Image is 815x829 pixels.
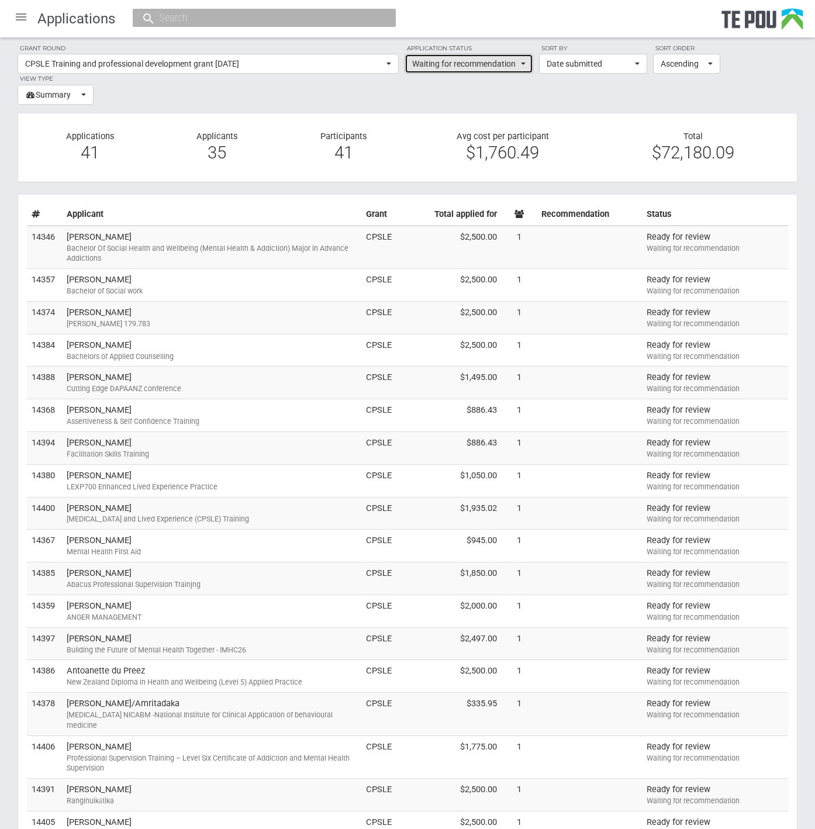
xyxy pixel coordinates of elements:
td: 14386 [27,660,62,693]
td: CPSLE [361,367,396,399]
td: $2,500.00 [396,779,502,811]
td: CPSLE [361,693,396,736]
div: Waiting for recommendation [647,384,783,394]
div: Avg cost per participant [407,131,598,164]
td: $1,050.00 [396,464,502,497]
td: 14346 [27,226,62,269]
td: Ready for review [642,627,788,660]
div: Building the Future of Mental Health Together - IMHC26 [67,645,357,655]
td: CPSLE [361,562,396,595]
td: [PERSON_NAME]/Amritadaka [62,693,361,736]
td: Ready for review [642,779,788,811]
div: Waiting for recommendation [647,796,783,806]
td: CPSLE [361,432,396,465]
td: Ready for review [642,334,788,367]
span: Summary [25,89,78,101]
td: Ready for review [642,301,788,334]
td: 1 [502,464,537,497]
td: 1 [502,595,537,627]
div: Waiting for recommendation [647,449,783,460]
td: [PERSON_NAME] [62,627,361,660]
div: Waiting for recommendation [647,319,783,329]
td: [PERSON_NAME] [62,595,361,627]
div: Ranginuikātika [67,796,357,806]
div: Professional Supervision Training – Level Six Certificate of Addiction and Mental Health Supervision [67,753,357,774]
td: Ready for review [642,464,788,497]
div: Participants [281,131,407,164]
td: [PERSON_NAME] [62,497,361,530]
td: [PERSON_NAME] [62,562,361,595]
div: Assertiveness & Self Confidence Training [67,416,357,427]
td: $2,500.00 [396,269,502,302]
div: Waiting for recommendation [647,677,783,688]
td: 14357 [27,269,62,302]
td: CPSLE [361,735,396,779]
div: Waiting for recommendation [647,753,783,764]
td: 14391 [27,779,62,811]
th: Grant [361,203,396,226]
div: $72,180.09 [607,147,780,158]
th: Applicant [62,203,361,226]
button: Date submitted [539,54,647,74]
td: Ready for review [642,269,788,302]
td: CPSLE [361,269,396,302]
span: Ascending [661,58,705,70]
td: 14374 [27,301,62,334]
td: 1 [502,660,537,693]
label: Grant round [18,43,399,54]
td: 14394 [27,432,62,465]
div: 35 [163,147,272,158]
button: Waiting for recommendation [405,54,533,74]
td: $1,775.00 [396,735,502,779]
td: 1 [502,269,537,302]
td: 1 [502,627,537,660]
div: Abacus Professional Supervision Trainjng [67,579,357,590]
td: Ready for review [642,693,788,736]
td: 1 [502,530,537,562]
div: Waiting for recommendation [647,612,783,623]
td: 14380 [27,464,62,497]
td: [PERSON_NAME] [62,530,361,562]
div: Total [598,131,789,158]
td: 1 [502,367,537,399]
td: [PERSON_NAME] [62,367,361,399]
td: CPSLE [361,464,396,497]
div: [MEDICAL_DATA] and Lived Experience (CPSLE) Training [67,514,357,524]
td: Ready for review [642,660,788,693]
td: 14400 [27,497,62,530]
td: CPSLE [361,226,396,269]
button: Summary [18,85,94,105]
div: Waiting for recommendation [647,645,783,655]
td: Ready for review [642,595,788,627]
th: Recommendation [537,203,642,226]
div: Waiting for recommendation [647,514,783,524]
td: 14368 [27,399,62,432]
span: Date submitted [547,58,632,70]
td: 14359 [27,595,62,627]
div: 41 [289,147,399,158]
button: Ascending [653,54,720,74]
label: View type [18,74,94,84]
td: Ready for review [642,226,788,269]
div: Applicants [154,131,281,164]
div: Waiting for recommendation [647,243,783,254]
div: Waiting for recommendation [647,579,783,590]
td: [PERSON_NAME] [62,464,361,497]
td: 14367 [27,530,62,562]
td: 1 [502,497,537,530]
div: Facilitation Skills Training [67,449,357,460]
td: $1,495.00 [396,367,502,399]
div: Cutting Edge DAPAANZ conference [67,384,357,394]
span: CPSLE Training and professional development grant [DATE] [25,58,384,70]
div: New Zealand Diploma in Health and Wellbeing (Level 5) Applied Practice [67,677,357,688]
td: $1,850.00 [396,562,502,595]
div: Bachelor of Social work [67,286,357,296]
td: $2,500.00 [396,334,502,367]
input: Search [156,12,361,24]
label: Sort order [653,43,720,54]
td: CPSLE [361,399,396,432]
td: [PERSON_NAME] [62,334,361,367]
div: Bachelor Of Social Health and Wellbeing (Mental Health & Addiction) Major in Advance Addictions [67,243,357,264]
td: $335.95 [396,693,502,736]
td: $886.43 [396,432,502,465]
